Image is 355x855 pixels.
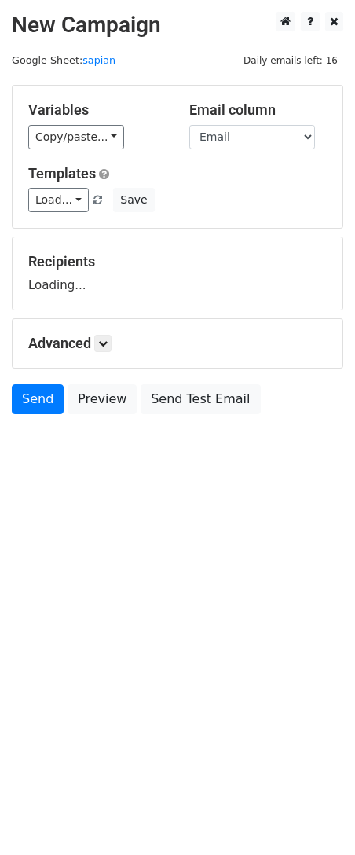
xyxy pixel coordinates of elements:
a: Templates [28,165,96,182]
a: sapian [82,54,115,66]
h5: Advanced [28,335,327,352]
a: Copy/paste... [28,125,124,149]
h5: Email column [189,101,327,119]
a: Send [12,384,64,414]
a: Load... [28,188,89,212]
a: Send Test Email [141,384,260,414]
a: Preview [68,384,137,414]
h5: Variables [28,101,166,119]
span: Daily emails left: 16 [238,52,343,69]
h2: New Campaign [12,12,343,39]
button: Save [113,188,154,212]
a: Daily emails left: 16 [238,54,343,66]
small: Google Sheet: [12,54,115,66]
h5: Recipients [28,253,327,270]
div: Loading... [28,253,327,294]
